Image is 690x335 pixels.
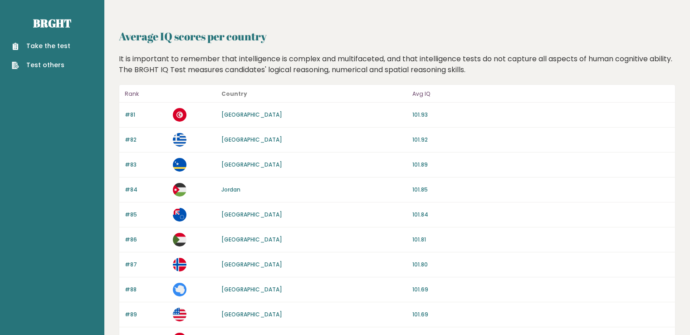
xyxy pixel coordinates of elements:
b: Country [221,90,247,98]
p: 101.69 [412,286,670,294]
p: 101.69 [412,310,670,319]
p: 101.84 [412,211,670,219]
img: bv.svg [173,258,186,271]
a: [GEOGRAPHIC_DATA] [221,310,282,318]
div: It is important to remember that intelligence is complex and multifaceted, and that intelligence ... [116,54,679,75]
p: #82 [125,136,167,144]
img: sd.svg [173,233,186,246]
a: [GEOGRAPHIC_DATA] [221,261,282,268]
img: ck.svg [173,208,186,222]
h2: Average IQ scores per country [119,28,675,44]
p: 101.89 [412,161,670,169]
p: 101.85 [412,186,670,194]
a: Test others [12,60,70,70]
p: #87 [125,261,167,269]
img: us.svg [173,308,186,321]
p: Avg IQ [412,89,670,99]
img: gr.svg [173,133,186,147]
p: 101.92 [412,136,670,144]
a: [GEOGRAPHIC_DATA] [221,136,282,143]
a: [GEOGRAPHIC_DATA] [221,236,282,243]
img: tn.svg [173,108,186,122]
p: Rank [125,89,167,99]
p: #85 [125,211,167,219]
a: Take the test [12,41,70,51]
p: #89 [125,310,167,319]
p: 101.93 [412,111,670,119]
a: Brght [33,16,71,30]
p: #84 [125,186,167,194]
a: [GEOGRAPHIC_DATA] [221,161,282,168]
p: 101.81 [412,236,670,244]
img: cw.svg [173,158,186,172]
img: jo.svg [173,183,186,197]
a: Jordan [221,186,240,193]
p: #86 [125,236,167,244]
p: 101.80 [412,261,670,269]
a: [GEOGRAPHIC_DATA] [221,111,282,118]
p: #81 [125,111,167,119]
img: aq.svg [173,283,186,296]
p: #83 [125,161,167,169]
a: [GEOGRAPHIC_DATA] [221,286,282,293]
a: [GEOGRAPHIC_DATA] [221,211,282,218]
p: #88 [125,286,167,294]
